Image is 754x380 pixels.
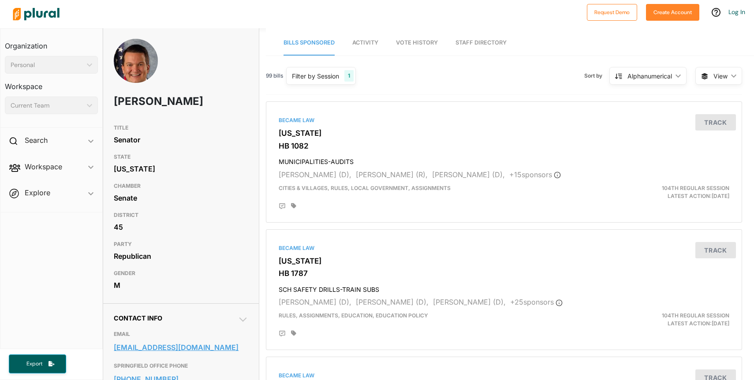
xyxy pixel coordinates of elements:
div: Add Position Statement [279,203,286,210]
span: Export [20,360,49,368]
span: Contact Info [114,314,162,322]
a: Staff Directory [455,30,507,56]
a: Log In [728,8,745,16]
h3: HB 1787 [279,269,729,278]
h3: Organization [5,33,98,52]
span: [PERSON_NAME] (D), [433,298,506,306]
span: [PERSON_NAME] (D), [279,170,351,179]
span: 104th Regular Session [662,185,729,191]
a: Bills Sponsored [284,30,335,56]
h3: PARTY [114,239,248,250]
span: Bills Sponsored [284,39,335,46]
span: [PERSON_NAME] (D), [356,298,429,306]
div: Add Position Statement [279,330,286,337]
h3: TITLE [114,123,248,133]
div: Alphanumerical [627,71,672,81]
h1: [PERSON_NAME] [114,88,194,115]
span: Cities & Villages, Rules, Local Government, Assignments [279,185,451,191]
div: Senate [114,191,248,205]
div: [US_STATE] [114,162,248,175]
span: Vote History [396,39,438,46]
h3: HB 1082 [279,142,729,150]
span: 99 bills [266,72,283,80]
div: Became Law [279,116,729,124]
button: Request Demo [587,4,637,21]
div: 45 [114,220,248,234]
div: Republican [114,250,248,263]
h3: DISTRICT [114,210,248,220]
div: Senator [114,133,248,146]
a: Create Account [646,7,699,16]
button: Export [9,354,66,373]
span: [PERSON_NAME] (D), [279,298,351,306]
h3: GENDER [114,268,248,279]
span: 104th Regular Session [662,312,729,319]
h3: SPRINGFIELD OFFICE PHONE [114,361,248,371]
h4: SCH SAFETY DRILLS-TRAIN SUBS [279,282,729,294]
h3: CHAMBER [114,181,248,191]
div: Add tags [291,330,296,336]
a: [EMAIL_ADDRESS][DOMAIN_NAME] [114,341,248,354]
div: M [114,279,248,292]
button: Track [695,242,736,258]
span: Rules, Assignments, Education, Education Policy [279,312,428,319]
span: + 25 sponsor s [510,298,563,306]
span: [PERSON_NAME] (R), [356,170,428,179]
div: Became Law [279,244,729,252]
span: View [713,71,728,81]
h3: EMAIL [114,329,248,339]
span: + 15 sponsor s [509,170,561,179]
a: Request Demo [587,7,637,16]
h3: Workspace [5,74,98,93]
button: Track [695,114,736,130]
h2: Search [25,135,48,145]
div: Add tags [291,203,296,209]
h3: [US_STATE] [279,257,729,265]
h3: [US_STATE] [279,129,729,138]
button: Create Account [646,4,699,21]
span: Sort by [584,72,609,80]
span: Activity [352,39,378,46]
div: Became Law [279,372,729,380]
div: Latest Action: [DATE] [581,184,736,200]
div: Latest Action: [DATE] [581,312,736,328]
h3: STATE [114,152,248,162]
div: Filter by Session [292,71,339,81]
a: Activity [352,30,378,56]
img: Headshot of Andrew Chesney [114,39,158,105]
span: [PERSON_NAME] (D), [432,170,505,179]
div: Current Team [11,101,83,110]
div: 1 [344,70,354,82]
h4: MUNICIPALITIES-AUDITS [279,154,729,166]
a: Vote History [396,30,438,56]
div: Personal [11,60,83,70]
